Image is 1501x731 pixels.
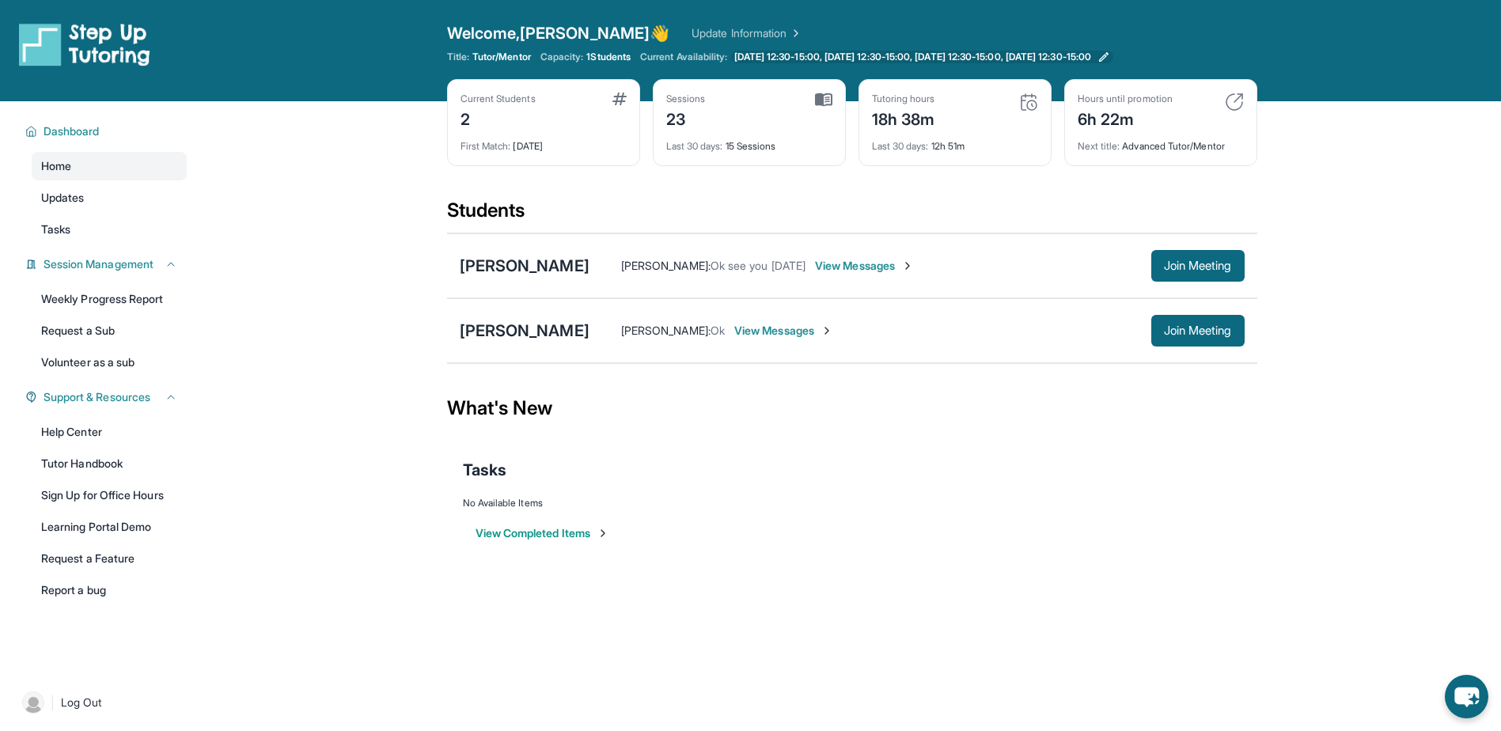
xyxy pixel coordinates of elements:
a: Request a Sub [32,316,187,345]
a: Update Information [692,25,802,41]
span: 1 Students [586,51,631,63]
span: View Messages [734,323,833,339]
a: Sign Up for Office Hours [32,481,187,509]
div: 12h 51m [872,131,1038,153]
span: View Messages [815,258,914,274]
button: Support & Resources [37,389,177,405]
div: 18h 38m [872,105,935,131]
span: Dashboard [44,123,100,139]
span: Session Management [44,256,154,272]
img: card [1225,93,1244,112]
span: Last 30 days : [666,140,723,152]
a: Updates [32,184,187,212]
div: [PERSON_NAME] [460,320,589,342]
span: Title: [447,51,469,63]
span: Capacity: [540,51,584,63]
div: What's New [447,373,1257,443]
span: [DATE] 12:30-15:00, [DATE] 12:30-15:00, [DATE] 12:30-15:00, [DATE] 12:30-15:00 [734,51,1091,63]
div: Tutoring hours [872,93,935,105]
span: Tasks [41,222,70,237]
img: card [815,93,832,107]
span: Support & Resources [44,389,150,405]
img: Chevron-Right [821,324,833,337]
a: Home [32,152,187,180]
div: Advanced Tutor/Mentor [1078,131,1244,153]
span: Last 30 days : [872,140,929,152]
img: card [1019,93,1038,112]
div: Sessions [666,93,706,105]
img: logo [19,22,150,66]
div: No Available Items [463,497,1241,509]
a: Help Center [32,418,187,446]
button: Join Meeting [1151,315,1245,347]
span: Next title : [1078,140,1120,152]
a: Weekly Progress Report [32,285,187,313]
span: First Match : [461,140,511,152]
div: 6h 22m [1078,105,1173,131]
a: [DATE] 12:30-15:00, [DATE] 12:30-15:00, [DATE] 12:30-15:00, [DATE] 12:30-15:00 [731,51,1113,63]
span: Join Meeting [1164,261,1232,271]
div: 15 Sessions [666,131,832,153]
a: Tasks [32,215,187,244]
img: card [612,93,627,105]
span: Home [41,158,71,174]
button: Join Meeting [1151,250,1245,282]
div: 23 [666,105,706,131]
a: Tutor Handbook [32,449,187,478]
div: 2 [461,105,536,131]
a: Learning Portal Demo [32,513,187,541]
div: [DATE] [461,131,627,153]
span: [PERSON_NAME] : [621,324,711,337]
a: Request a Feature [32,544,187,573]
span: | [51,693,55,712]
span: Tutor/Mentor [472,51,531,63]
a: Volunteer as a sub [32,348,187,377]
button: chat-button [1445,675,1488,718]
img: user-img [22,691,44,714]
span: Tasks [463,459,506,481]
div: Current Students [461,93,536,105]
img: Chevron-Right [901,259,914,272]
a: Report a bug [32,576,187,604]
div: Hours until promotion [1078,93,1173,105]
span: Ok see you [DATE] [711,259,805,272]
img: Chevron Right [787,25,802,41]
div: [PERSON_NAME] [460,255,589,277]
a: |Log Out [16,685,187,720]
button: Dashboard [37,123,177,139]
span: Current Availability: [640,51,727,63]
button: Session Management [37,256,177,272]
span: Welcome, [PERSON_NAME] 👋 [447,22,670,44]
span: Ok [711,324,725,337]
span: [PERSON_NAME] : [621,259,711,272]
div: Students [447,198,1257,233]
button: View Completed Items [476,525,609,541]
span: Updates [41,190,85,206]
span: Join Meeting [1164,326,1232,335]
span: Log Out [61,695,102,710]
